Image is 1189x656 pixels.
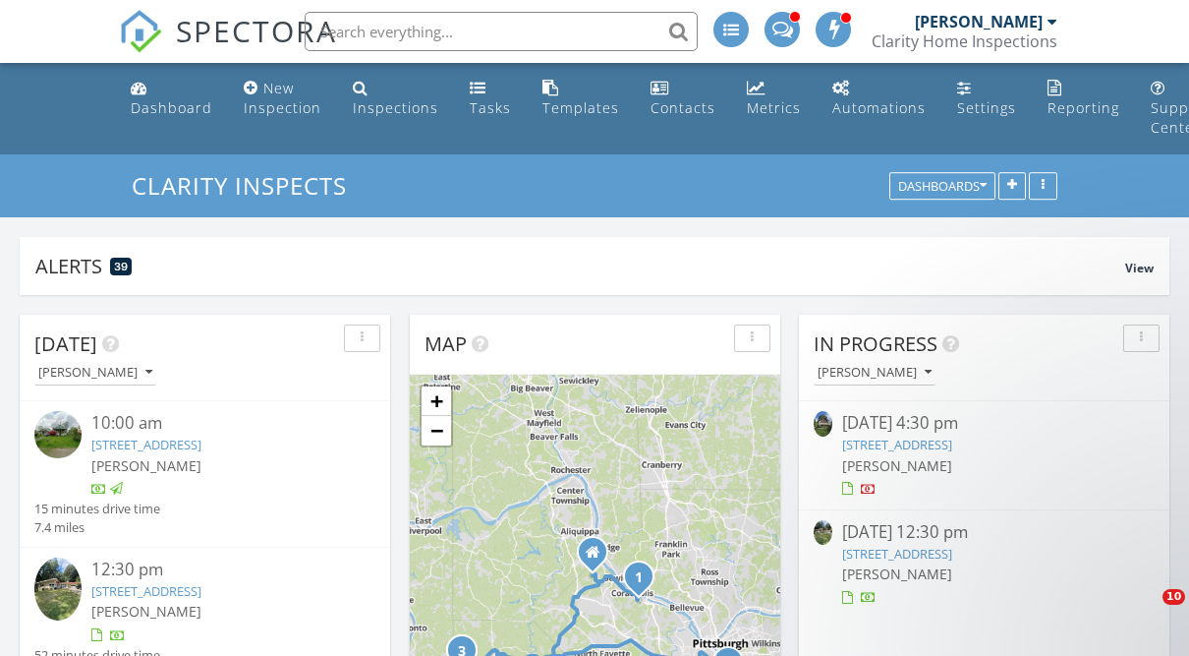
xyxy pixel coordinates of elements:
iframe: Intercom live chat [1122,589,1169,636]
div: Settings [957,98,1016,117]
div: Clarity Home Inspections [872,31,1057,51]
div: 1219 spring run Rd extension , Coraopolis PA 15108 [593,552,604,564]
button: [PERSON_NAME] [814,360,935,387]
div: [DATE] 4:30 pm [842,411,1126,436]
span: 10 [1162,589,1185,605]
span: 39 [114,260,128,273]
span: [PERSON_NAME] [842,456,952,475]
div: Inspections [353,98,438,117]
a: Automations (Advanced) [824,71,934,127]
i: 1 [635,571,643,585]
img: 9350374%2Fcover_photos%2FszPHAZxC6rTw51DED5P8%2Fsmall.jpg [34,558,82,621]
a: Inspections [345,71,446,127]
div: Automations [832,98,926,117]
span: [DATE] [34,330,97,357]
a: [DATE] 4:30 pm [STREET_ADDRESS] [PERSON_NAME] [814,411,1155,499]
a: Tasks [462,71,519,127]
div: 15 minutes drive time [34,500,160,518]
a: [STREET_ADDRESS] [91,582,201,600]
div: Alerts [35,253,1125,279]
div: Reporting [1047,98,1119,117]
div: Dashboard [131,98,212,117]
span: Map [425,330,467,357]
a: Contacts [643,71,723,127]
div: 1920 Cliff St, Coraopolis, PA 15108 [639,576,651,588]
div: Dashboards [898,180,987,194]
a: Templates [535,71,627,127]
div: 10:00 am [91,411,347,436]
div: Tasks [470,98,511,117]
span: SPECTORA [176,10,337,51]
a: Settings [949,71,1024,127]
div: Contacts [651,98,715,117]
a: SPECTORA [119,27,337,68]
button: Dashboards [889,173,995,201]
div: 7.4 miles [34,518,160,537]
a: Zoom in [422,387,451,416]
button: [PERSON_NAME] [34,360,156,387]
a: Metrics [739,71,809,127]
div: Templates [542,98,619,117]
a: Reporting [1040,71,1127,127]
img: The Best Home Inspection Software - Spectora [119,10,162,53]
span: [PERSON_NAME] [91,456,201,475]
a: [STREET_ADDRESS] [91,436,201,453]
img: streetview [34,411,82,458]
div: [PERSON_NAME] [38,366,152,380]
a: Zoom out [422,416,451,446]
input: Search everything... [305,12,698,51]
div: [PERSON_NAME] [915,12,1043,31]
div: [PERSON_NAME] [818,366,932,380]
div: 12:30 pm [91,558,347,582]
a: Dashboard [123,71,220,127]
span: In Progress [814,330,937,357]
span: [PERSON_NAME] [91,602,201,621]
span: View [1125,260,1154,276]
a: [STREET_ADDRESS] [842,436,952,453]
a: 10:00 am [STREET_ADDRESS] [PERSON_NAME] 15 minutes drive time 7.4 miles [34,411,375,537]
a: Clarity Inspects [132,169,364,202]
div: Metrics [747,98,801,117]
a: New Inspection [236,71,329,127]
img: 9310480%2Fcover_photos%2Fgwt4GgTsvLGAeQk7DUYb%2Fsmall.jpg [814,411,832,436]
div: New Inspection [244,79,321,117]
